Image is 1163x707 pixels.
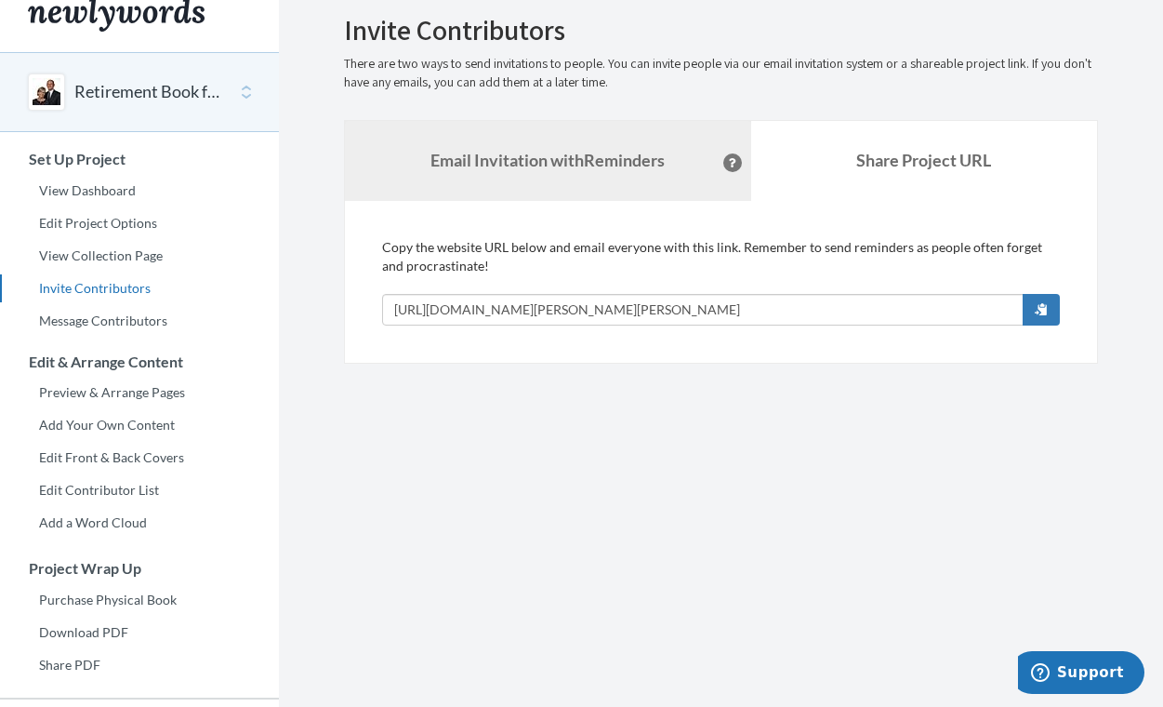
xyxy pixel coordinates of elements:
[74,80,225,104] button: Retirement Book for [PERSON_NAME] and [PERSON_NAME]
[430,150,665,170] strong: Email Invitation with Reminders
[382,238,1060,326] div: Copy the website URL below and email everyone with this link. Remember to send reminders as peopl...
[344,15,1098,46] h2: Invite Contributors
[1,353,279,370] h3: Edit & Arrange Content
[1,151,279,167] h3: Set Up Project
[1,560,279,577] h3: Project Wrap Up
[856,150,991,170] b: Share Project URL
[1018,651,1144,698] iframe: Opens a widget where you can chat to one of our agents
[344,55,1098,92] p: There are two ways to send invitations to people. You can invite people via our email invitation ...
